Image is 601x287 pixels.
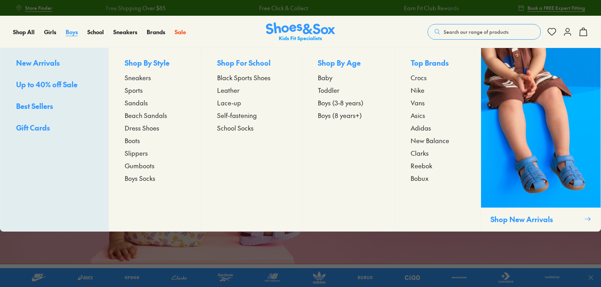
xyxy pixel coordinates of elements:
[411,85,424,95] span: Nike
[16,1,52,15] a: Store Finder
[411,123,431,132] span: Adidas
[217,85,240,95] span: Leather
[217,123,286,132] a: School Socks
[490,214,581,224] p: Shop New Arrivals
[16,79,77,89] span: Up to 40% off Sale
[44,28,56,36] a: Girls
[411,148,429,158] span: Clarks
[217,110,257,120] span: Self-fastening
[411,73,465,82] a: Crocs
[411,98,465,107] a: Vans
[318,73,332,82] span: Baby
[125,73,151,82] span: Sneakers
[428,24,541,40] button: Search our range of products
[217,98,241,107] span: Lace-up
[175,28,186,36] a: Sale
[125,57,185,70] p: Shop By Style
[411,110,465,120] a: Asics
[104,4,164,12] a: Free Shipping Over $85
[217,110,286,120] a: Self-fastening
[16,122,93,134] a: Gift Cards
[411,173,429,183] span: Bobux
[125,73,185,82] a: Sneakers
[318,110,379,120] a: Boys (8 years+)
[125,85,143,95] span: Sports
[518,1,585,15] a: Book a FREE Expert Fitting
[16,79,93,91] a: Up to 40% off Sale
[411,161,465,170] a: Reebok
[125,123,185,132] a: Dress Shoes
[318,85,339,95] span: Toddler
[87,28,104,36] a: School
[266,22,335,42] a: Shoes & Sox
[125,136,140,145] span: Boots
[125,136,185,145] a: Boots
[217,98,286,107] a: Lace-up
[16,123,50,132] span: Gift Cards
[411,173,465,183] a: Bobux
[125,148,148,158] span: Slippers
[411,98,425,107] span: Vans
[481,48,601,208] img: SNS_WEBASSETS_CollectionHero_ShopBoys_1280x1600_2.png
[125,98,148,107] span: Sandals
[13,28,35,36] a: Shop All
[125,148,185,158] a: Slippers
[217,73,271,82] span: Black Sports Shoes
[125,110,185,120] a: Beach Sandals
[125,110,167,120] span: Beach Sandals
[318,57,379,70] p: Shop By Age
[318,85,379,95] a: Toddler
[113,28,137,36] a: Sneakers
[125,98,185,107] a: Sandals
[16,58,60,68] span: New Arrivals
[318,98,363,107] span: Boys (3-8 years)
[16,101,93,113] a: Best Sellers
[217,85,286,95] a: Leather
[411,123,465,132] a: Adidas
[66,28,78,36] a: Boys
[25,4,52,11] span: Store Finder
[411,57,465,70] p: Top Brands
[147,28,165,36] a: Brands
[411,161,432,170] span: Reebok
[411,73,427,82] span: Crocs
[16,101,53,111] span: Best Sellers
[217,123,254,132] span: School Socks
[125,173,185,183] a: Boys Socks
[125,173,155,183] span: Boys Socks
[444,28,509,35] span: Search our range of products
[411,110,425,120] span: Asics
[402,4,457,12] a: Earn Fit Club Rewards
[217,57,286,70] p: Shop For School
[125,161,155,170] span: Gumboots
[258,4,306,12] a: Free Click & Collect
[125,85,185,95] a: Sports
[527,4,585,11] span: Book a FREE Expert Fitting
[318,98,379,107] a: Boys (3-8 years)
[217,73,286,82] a: Black Sports Shoes
[125,161,185,170] a: Gumboots
[411,136,465,145] a: New Balance
[16,57,93,70] a: New Arrivals
[481,48,601,231] a: Shop New Arrivals
[125,123,159,132] span: Dress Shoes
[318,73,379,82] a: Baby
[411,148,465,158] a: Clarks
[318,110,362,120] span: Boys (8 years+)
[411,136,449,145] span: New Balance
[266,22,335,42] img: SNS_Logo_Responsive.svg
[411,85,465,95] a: Nike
